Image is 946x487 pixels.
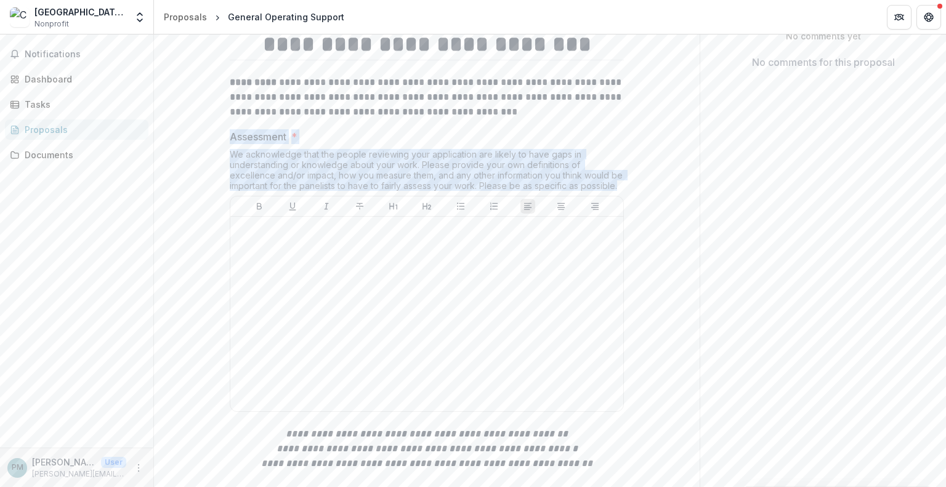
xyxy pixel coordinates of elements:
[5,69,148,89] a: Dashboard
[25,148,139,161] div: Documents
[453,199,468,214] button: Bullet List
[25,49,144,60] span: Notifications
[588,199,602,214] button: Align Right
[285,199,300,214] button: Underline
[131,5,148,30] button: Open entity switcher
[34,6,126,18] div: [GEOGRAPHIC_DATA][PERSON_NAME]
[5,119,148,140] a: Proposals
[34,18,69,30] span: Nonprofit
[159,8,212,26] a: Proposals
[101,457,126,468] p: User
[230,149,624,196] div: We acknowledge that the people reviewing your application are likely to have gaps in understandin...
[710,30,936,42] p: No comments yet
[25,73,139,86] div: Dashboard
[252,199,267,214] button: Bold
[5,94,148,115] a: Tasks
[752,55,895,70] p: No comments for this proposal
[164,10,207,23] div: Proposals
[5,145,148,165] a: Documents
[352,199,367,214] button: Strike
[32,469,126,480] p: [PERSON_NAME][EMAIL_ADDRESS][DOMAIN_NAME]
[487,199,501,214] button: Ordered List
[887,5,912,30] button: Partners
[32,456,96,469] p: [PERSON_NAME]
[10,7,30,27] img: Casa San Jose
[319,199,334,214] button: Italicize
[12,464,23,472] div: Paula Miranda
[5,44,148,64] button: Notifications
[916,5,941,30] button: Get Help
[520,199,535,214] button: Align Left
[554,199,568,214] button: Align Center
[159,8,349,26] nav: breadcrumb
[230,129,286,144] p: Assessment
[25,123,139,136] div: Proposals
[419,199,434,214] button: Heading 2
[25,98,139,111] div: Tasks
[131,461,146,475] button: More
[228,10,344,23] div: General Operating Support
[386,199,401,214] button: Heading 1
